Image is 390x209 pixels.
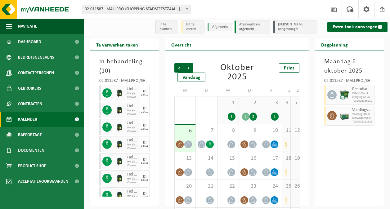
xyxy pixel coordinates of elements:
img: PB-LB-0680-HPE-GN-01 [340,111,349,120]
span: T250002146810 [352,99,373,103]
span: 26 [294,183,296,190]
span: 21 [199,183,214,190]
h2: Te verwerken taken [90,38,144,51]
span: Omwisseling op vaste frequentie (incl. verwerking) [127,96,139,99]
img: CR-HR-1C-1000-PES-01 [115,191,124,200]
span: Hol glas, bont (huishoudelijk) [127,87,139,92]
span: 16 [242,155,257,162]
span: 02-011587 - MALLPRO /SHOPPING STADSFEESTZAAL - ANTWERPEN [82,5,190,14]
span: 2 [242,100,257,106]
span: 24 [263,183,278,190]
img: CR-HR-1C-1000-PES-01 [115,174,124,183]
span: Bedrijfsgegevens [18,50,54,65]
td: Z [291,85,299,96]
span: 4 [285,100,287,106]
span: Hol glas, bont (huishoudelijk) [127,121,139,126]
span: 10 [263,127,278,134]
span: 15 [221,155,235,162]
span: Volgende [184,63,193,73]
h2: Overzicht [165,38,198,51]
span: Voedingsafval, bevat producten van dierlijke oorsprong, onverpakt, categorie 3 [352,108,373,113]
span: 23 [242,183,257,190]
td: M [174,85,196,96]
span: Print [284,66,294,71]
h3: Maandag 6 oktober 2025 [324,57,374,76]
span: Hol glas, bont (huishoudelijk) [127,177,139,181]
div: 02-011587 - MALLPRO /SHOPPING STADSFEESTZAAL - [GEOGRAPHIC_DATA] [99,79,150,85]
div: 1 [271,113,279,121]
div: Vandaag [177,73,205,82]
span: 6 [178,128,192,135]
span: Hol glas, bont (huishoudelijk) [127,143,139,147]
span: Acceptatievoorwaarden [18,174,68,189]
div: Oktober 2025 [217,63,256,82]
span: T250002131321 [352,120,373,124]
div: DI [143,90,146,93]
span: Product Shop [18,158,46,174]
span: 11 [285,127,287,134]
span: Hol glas, bont (huishoudelijk) [127,160,139,164]
div: 18/11 [141,179,148,182]
div: DI [143,107,146,110]
span: 25 [285,183,287,190]
span: Omwisseling op vaste frequentie (incl. verwerking) [352,116,373,120]
span: 7 [199,127,214,134]
h2: Dagplanning [315,38,354,51]
span: Voedingsafval, bevat producten van dierlijke oorsprong, onve [352,113,373,116]
span: 19 [294,155,296,162]
span: 02-011587 - MALLPRO /SHOPPING STADSFEESTZAAL - ANTWERPEN [82,5,191,14]
span: Hol glas, bont (huishoudelijk) [127,189,139,194]
div: DI [143,175,146,179]
span: Dashboard [18,34,41,50]
span: 3 [263,100,278,106]
div: 21/10 [141,110,148,113]
td: D [239,85,260,96]
li: In te plannen [155,20,178,33]
span: Vorige [174,63,184,73]
span: Hol glas, bont (huishoudelijk) [127,172,139,177]
iframe: chat widget [3,195,104,209]
div: 2 [249,113,257,121]
li: Afgewerkt en afgemeld [235,20,270,33]
span: 10 [101,68,108,74]
span: 18 [285,155,287,162]
td: D [196,85,217,96]
span: 12 [294,127,296,134]
a: Extra taak aanvragen [327,22,388,32]
span: 20 [178,183,192,190]
span: 5 [294,100,296,106]
span: Hol glas, bont (huishoudelijk) [127,104,139,109]
span: Hol glas, bont (huishoudelijk) [127,194,139,198]
span: 17 [263,155,278,162]
span: WB-1100-HP restafval [352,92,373,96]
img: CR-HR-1C-1000-PES-01 [115,122,124,132]
span: Lediging op vaste frequentie (excl. verwerking) [352,96,373,99]
span: Contactpersonen [18,65,54,81]
span: Hol glas, bont (huishoudelijk) [127,92,139,96]
span: Omwisseling op vaste frequentie (incl. verwerking) [127,147,139,150]
a: Print [279,63,299,73]
span: 22 [221,183,235,190]
span: Restafval [352,87,373,92]
span: 1 [221,100,235,106]
img: WB-1100-CU [340,90,349,100]
li: Uit te voeren [181,20,204,33]
img: CR-HR-1C-1000-PES-01 [115,140,124,149]
span: Omwisseling op vaste frequentie (incl. verwerking) [127,164,139,167]
div: 1 [285,196,287,204]
div: 04/11 [141,145,148,148]
span: 8 [221,127,235,134]
td: W [217,85,239,96]
div: DI [143,124,146,127]
div: DI [143,141,146,145]
span: 13 [178,155,192,162]
span: Omwisseling op vaste frequentie (incl. verwerking) [127,113,139,116]
div: 28/10 [141,127,148,131]
div: 1 [285,168,287,176]
span: Omwisseling op vaste frequentie (incl. verwerking) [127,181,139,185]
span: Documenten [18,143,44,158]
div: 1 [242,113,249,121]
span: Gebruikers [18,81,41,96]
span: Kalender [18,112,37,127]
div: 1 [285,140,287,149]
